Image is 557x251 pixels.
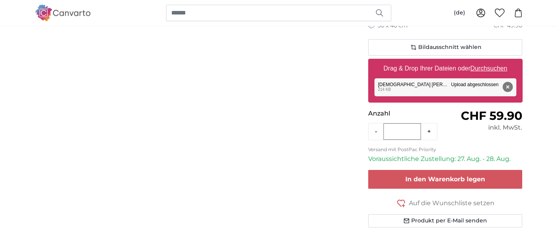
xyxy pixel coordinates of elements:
p: Anzahl [368,109,445,118]
span: CHF 59.90 [461,108,522,123]
img: Canvarto [35,5,91,21]
button: (de) [448,6,471,20]
label: Drag & Drop Ihrer Dateien oder [380,61,510,76]
button: Bildausschnitt wählen [368,39,523,56]
button: Produkt per E-Mail senden [368,214,523,228]
p: Versand mit PostPac Priority [368,146,523,153]
span: Auf die Wunschliste setzen [409,199,494,208]
button: - [369,124,383,139]
button: In den Warenkorb legen [368,170,523,189]
p: Voraussichtliche Zustellung: 27. Aug. - 28. Aug. [368,154,523,164]
u: Durchsuchen [470,65,507,72]
span: Bildausschnitt wählen [418,43,482,51]
span: In den Warenkorb legen [405,175,485,183]
div: inkl. MwSt. [445,123,522,132]
button: Auf die Wunschliste setzen [368,198,523,208]
div: CHF 49.90 [494,22,522,30]
button: + [421,124,437,139]
label: 50 x 40 cm [378,22,408,30]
